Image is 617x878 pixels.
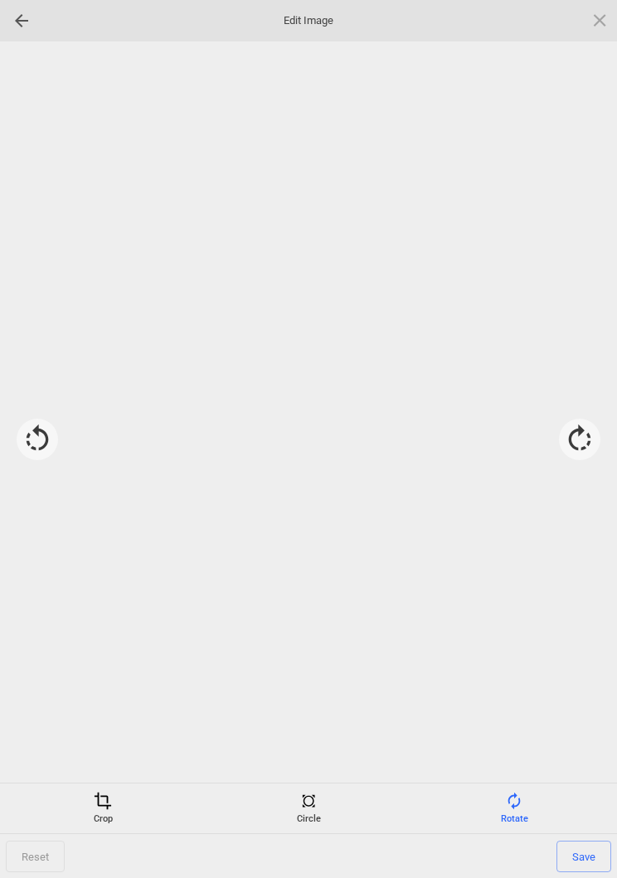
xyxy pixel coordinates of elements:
[8,7,35,34] div: Go back
[226,13,391,28] span: Edit Image
[590,11,609,29] span: Click here or hit ESC to close picker
[17,419,58,460] div: Rotate -90°
[559,419,600,460] div: Rotate 90°
[4,792,202,825] div: Crop
[556,841,611,872] span: Save
[210,792,407,825] div: Circle
[415,792,613,825] div: Rotate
